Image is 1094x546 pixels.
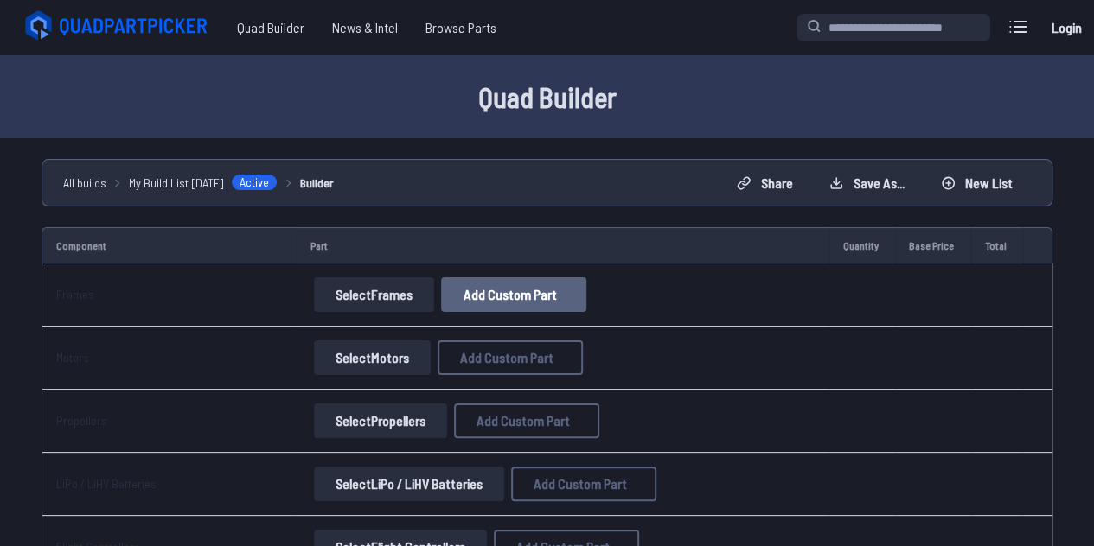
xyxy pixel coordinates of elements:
span: Active [231,174,278,191]
a: News & Intel [318,10,412,45]
button: Save as... [815,169,919,197]
span: Add Custom Part [464,288,557,302]
a: All builds [63,174,106,192]
button: Add Custom Part [438,340,583,375]
button: Add Custom Part [511,467,656,501]
span: Add Custom Part [534,477,627,491]
a: SelectMotors [310,340,434,375]
button: SelectFrames [314,277,434,312]
a: Login [1046,10,1087,45]
td: Total [971,227,1023,263]
a: Quad Builder [223,10,318,45]
td: Quantity [828,227,894,263]
button: Add Custom Part [441,277,586,312]
a: Propellers [56,413,107,428]
a: Motors [56,350,89,365]
button: Share [722,169,808,197]
button: New List [926,169,1027,197]
h1: Quad Builder [21,76,1073,117]
button: SelectLiPo / LiHV Batteries [314,467,504,501]
a: SelectLiPo / LiHV Batteries [310,467,508,501]
button: SelectPropellers [314,403,447,438]
a: My Build List [DATE]Active [129,174,278,192]
span: My Build List [DATE] [129,174,224,192]
a: Builder [300,174,334,192]
a: SelectPropellers [310,403,451,438]
a: Frames [56,287,94,302]
span: Add Custom Part [477,414,570,428]
td: Component [42,227,297,263]
td: Part [297,227,828,263]
button: Add Custom Part [454,403,599,438]
button: SelectMotors [314,340,431,375]
a: LiPo / LiHV Batteries [56,476,157,491]
span: Add Custom Part [460,351,553,365]
td: Base Price [895,227,971,263]
a: Browse Parts [412,10,510,45]
a: SelectFrames [310,277,438,312]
